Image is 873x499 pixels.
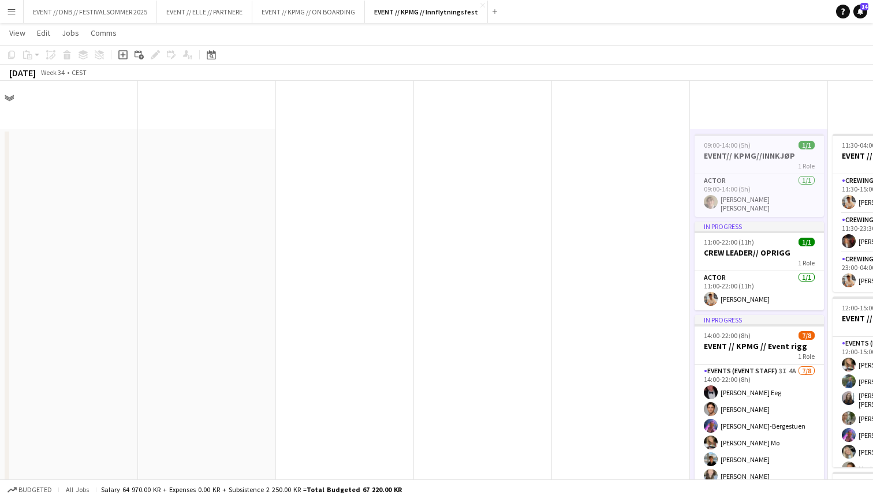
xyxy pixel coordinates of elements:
[704,141,751,149] span: 09:00-14:00 (5h)
[695,315,824,324] div: In progress
[62,28,79,38] span: Jobs
[695,174,824,217] app-card-role: Actor1/109:00-14:00 (5h)[PERSON_NAME] [PERSON_NAME]
[32,25,55,40] a: Edit
[18,486,52,494] span: Budgeted
[799,238,815,246] span: 1/1
[86,25,121,40] a: Comms
[57,25,84,40] a: Jobs
[695,271,824,310] app-card-role: Actor1/111:00-22:00 (11h)[PERSON_NAME]
[798,162,815,170] span: 1 Role
[307,485,402,494] span: Total Budgeted 67 220.00 KR
[9,28,25,38] span: View
[37,28,50,38] span: Edit
[798,352,815,361] span: 1 Role
[38,68,67,77] span: Week 34
[695,341,824,351] h3: EVENT // KPMG // Event rigg
[157,1,252,23] button: EVENT // ELLE // PARTNERE
[704,331,751,340] span: 14:00-22:00 (8h)
[252,1,365,23] button: EVENT // KPMG // ON BOARDING
[9,67,36,78] div: [DATE]
[24,1,157,23] button: EVENT // DNB // FESTIVALSOMMER 2025
[799,331,815,340] span: 7/8
[695,247,824,258] h3: CREW LEADER// OPRIGG
[695,315,824,486] app-job-card: In progress14:00-22:00 (8h)7/8EVENT // KPMG // Event rigg1 RoleEvents (Event Staff)3I4A7/814:00-2...
[695,222,824,231] div: In progress
[853,5,867,18] a: 14
[91,28,117,38] span: Comms
[6,483,54,496] button: Budgeted
[798,258,815,267] span: 1 Role
[860,3,868,10] span: 14
[101,485,402,494] div: Salary 64 970.00 KR + Expenses 0.00 KR + Subsistence 2 250.00 KR =
[799,141,815,149] span: 1/1
[72,68,87,77] div: CEST
[365,1,488,23] button: EVENT // KPMG // Innflytningsfest
[695,151,824,161] h3: EVENT// KPMG//INNKJØP
[704,238,754,246] span: 11:00-22:00 (11h)
[64,485,91,494] span: All jobs
[695,222,824,310] app-job-card: In progress11:00-22:00 (11h)1/1CREW LEADER// OPRIGG1 RoleActor1/111:00-22:00 (11h)[PERSON_NAME]
[5,25,30,40] a: View
[695,134,824,217] app-job-card: 09:00-14:00 (5h)1/1EVENT// KPMG//INNKJØP1 RoleActor1/109:00-14:00 (5h)[PERSON_NAME] [PERSON_NAME]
